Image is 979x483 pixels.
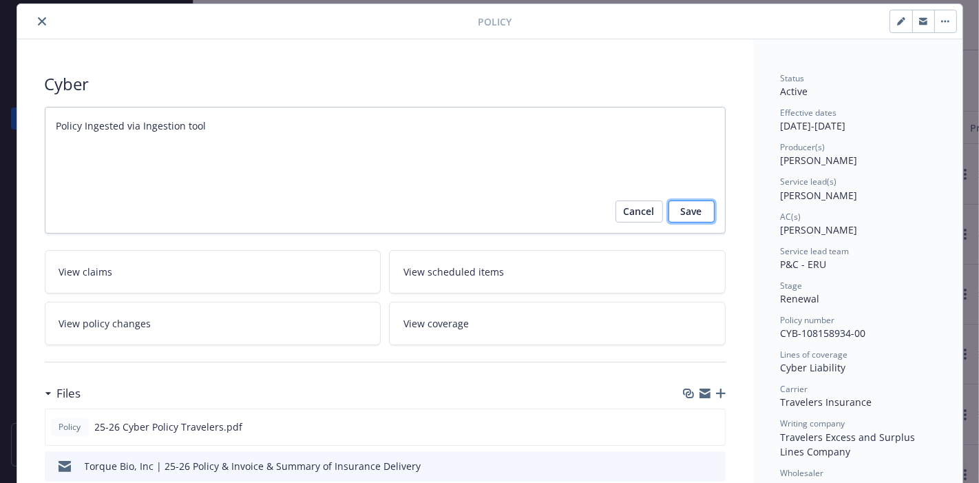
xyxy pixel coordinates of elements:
span: View scheduled items [403,265,504,279]
span: Wholesaler [781,467,824,479]
span: P&C - ERU [781,258,827,271]
h3: Files [57,384,81,402]
span: Active [781,85,808,98]
button: preview file [707,420,719,434]
span: Lines of coverage [781,349,848,360]
span: View policy changes [59,316,151,331]
span: Service lead team [781,245,850,257]
span: Status [781,72,805,84]
span: Travelers Insurance [781,395,872,409]
span: View claims [59,265,113,279]
span: Save [681,201,702,223]
div: Files [45,384,81,402]
button: download file [685,420,696,434]
span: 25-26 Cyber Policy Travelers.pdf [95,420,243,434]
div: Torque Bio, Inc | 25-26 Policy & Invoice & Summary of Insurance Delivery [85,459,421,473]
span: [PERSON_NAME] [781,189,858,202]
span: AC(s) [781,211,801,223]
a: View claims [45,250,381,294]
span: Writing company [781,418,845,429]
span: Carrier [781,383,808,395]
span: Policy [56,421,84,433]
button: close [34,13,50,30]
div: [DATE] - [DATE] [781,107,935,133]
span: Travelers Excess and Surplus Lines Company [781,431,918,458]
span: [PERSON_NAME] [781,223,858,236]
span: Cancel [624,201,655,223]
button: Cancel [615,201,663,223]
span: View coverage [403,316,469,331]
span: Producer(s) [781,141,825,153]
button: download file [686,459,697,473]
div: Cyber Liability [781,360,935,375]
span: Policy number [781,314,835,326]
span: Renewal [781,292,820,305]
span: [PERSON_NAME] [781,154,858,167]
button: preview file [708,459,720,473]
button: Save [669,201,715,223]
div: Cyber [45,72,726,96]
span: Stage [781,280,803,291]
span: Effective dates [781,107,837,119]
span: Service lead(s) [781,176,837,187]
a: View scheduled items [389,250,726,294]
span: CYB-108158934-00 [781,327,866,340]
a: View policy changes [45,302,381,345]
a: View coverage [389,302,726,345]
span: Policy [478,14,512,29]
